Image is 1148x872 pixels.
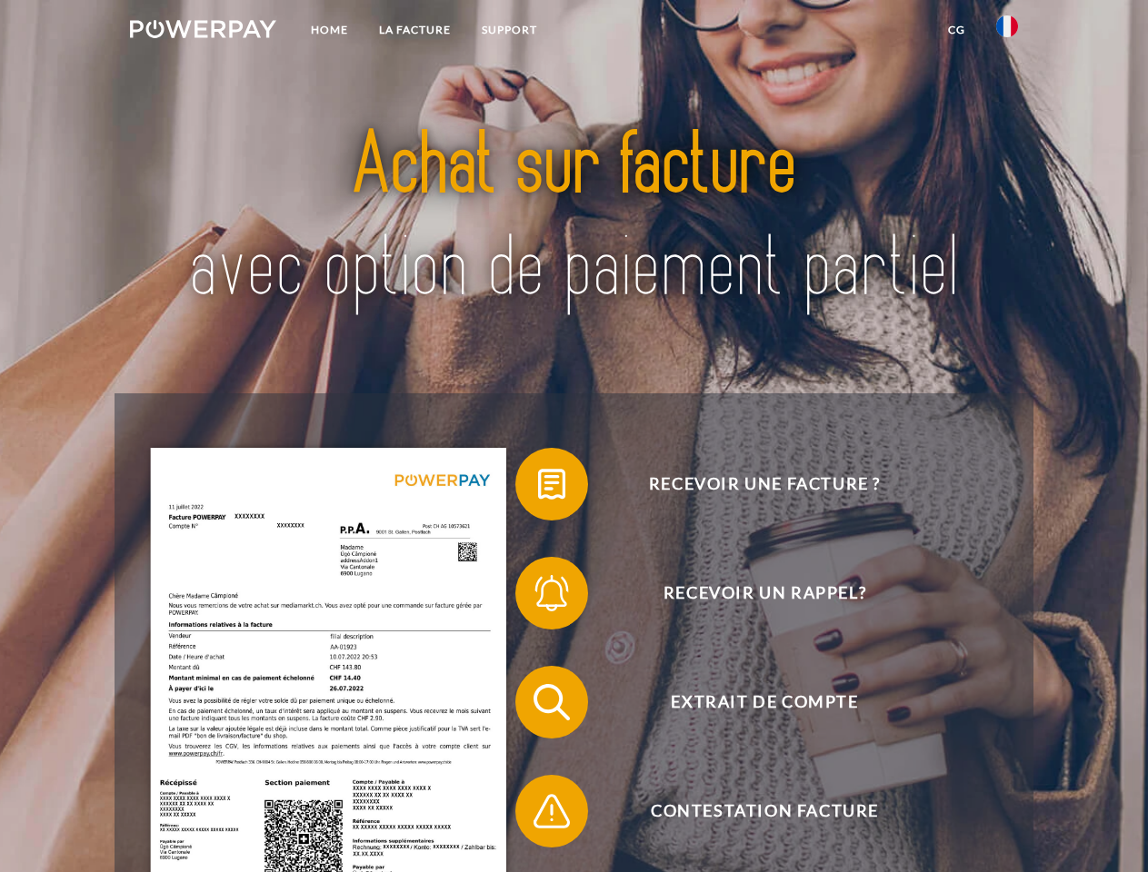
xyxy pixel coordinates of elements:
[515,775,988,847] button: Contestation Facture
[996,15,1018,37] img: fr
[364,14,466,46] a: LA FACTURE
[529,461,574,507] img: qb_bill.svg
[542,666,987,738] span: Extrait de compte
[174,87,974,348] img: title-powerpay_fr.svg
[542,557,987,629] span: Recevoir un rappel?
[295,14,364,46] a: Home
[515,448,988,520] button: Recevoir une facture ?
[529,679,574,725] img: qb_search.svg
[933,14,981,46] a: CG
[529,570,574,616] img: qb_bell.svg
[515,666,988,738] button: Extrait de compte
[466,14,553,46] a: Support
[130,20,276,38] img: logo-powerpay-white.svg
[515,557,988,629] button: Recevoir un rappel?
[542,448,987,520] span: Recevoir une facture ?
[542,775,987,847] span: Contestation Facture
[529,788,574,834] img: qb_warning.svg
